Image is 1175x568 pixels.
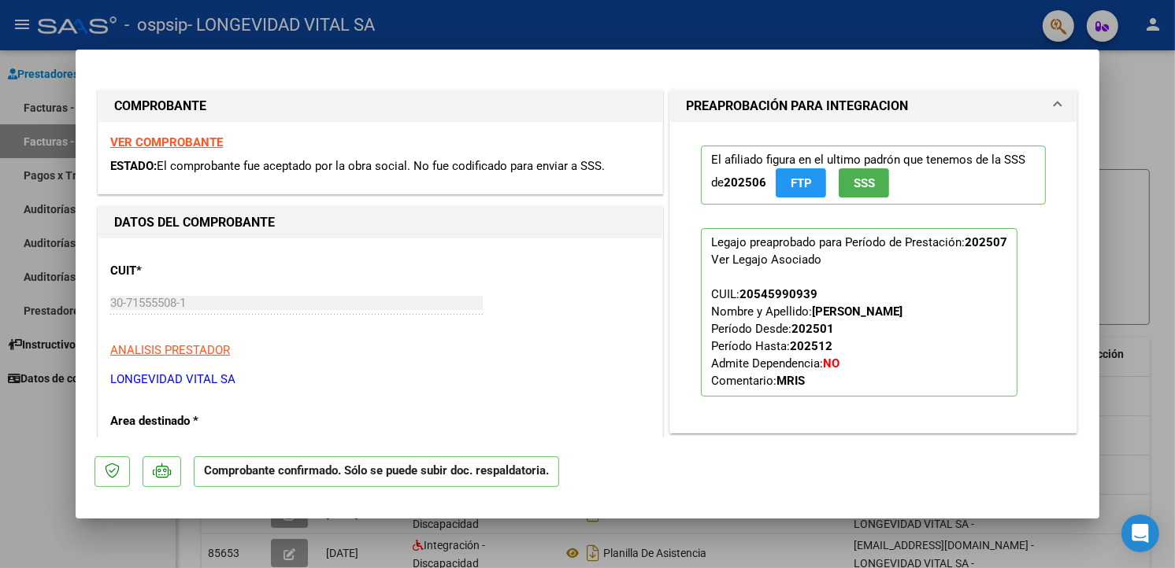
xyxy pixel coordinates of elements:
[670,122,1077,433] div: PREAPROBACIÓN PARA INTEGRACION
[777,374,805,388] strong: MRIS
[110,135,223,149] a: VER COMPROBANTE
[711,287,903,388] span: CUIL: Nombre y Apellido: Período Desde: Período Hasta: Admite Dependencia:
[157,159,605,173] span: El comprobante fue aceptado por la obra social. No fue codificado para enviar a SSS.
[110,371,651,389] p: LONGEVIDAD VITAL SA
[776,168,826,197] button: FTP
[670,90,1077,122] mat-expansion-panel-header: PREAPROBACIÓN PARA INTEGRACION
[114,98,206,113] strong: COMPROBANTE
[854,176,875,190] span: SSS
[812,304,903,319] strong: [PERSON_NAME]
[791,322,834,336] strong: 202501
[114,215,275,230] strong: DATOS DEL COMPROBANTE
[711,251,821,268] div: Ver Legajo Asociado
[791,176,812,190] span: FTP
[686,97,908,116] h1: PREAPROBACIÓN PARA INTEGRACION
[110,262,272,280] p: CUIT
[110,343,230,357] span: ANALISIS PRESTADOR
[711,374,805,388] span: Comentario:
[823,356,840,371] strong: NO
[839,168,889,197] button: SSS
[194,456,559,487] p: Comprobante confirmado. Sólo se puede subir doc. respaldatoria.
[790,339,832,353] strong: 202512
[110,412,272,430] p: Area destinado *
[1121,515,1159,552] div: Open Intercom Messenger
[965,235,1007,249] strong: 202507
[701,146,1046,205] p: El afiliado figura en el ultimo padrón que tenemos de la SSS de
[701,228,1017,396] p: Legajo preaprobado para Período de Prestación:
[739,286,817,303] div: 20545990939
[724,175,766,190] strong: 202506
[110,159,157,173] span: ESTADO:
